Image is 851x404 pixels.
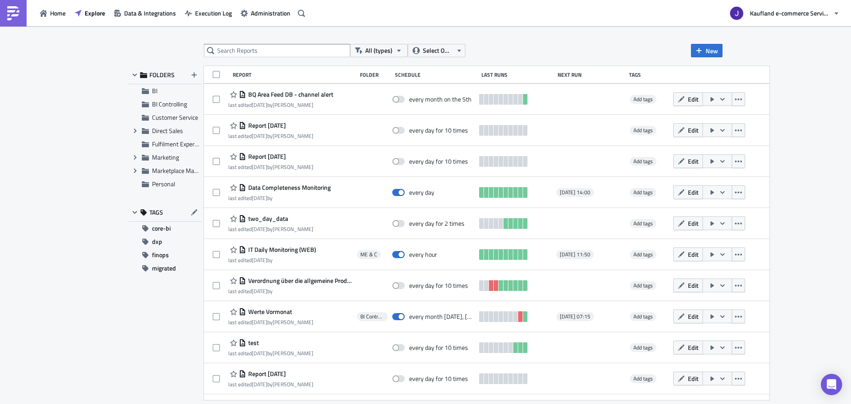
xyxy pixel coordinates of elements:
[252,225,267,233] time: 2025-09-03T17:09:23Z
[228,288,352,294] div: last edited by
[409,95,472,103] div: every month on the 5th
[409,344,468,352] div: every day for 10 times
[750,8,830,18] span: Kaufland e-commerce Services GmbH & Co. KG
[228,257,316,263] div: last edited by
[152,86,157,95] span: BI
[252,380,267,388] time: 2025-08-27T12:33:36Z
[673,278,703,292] button: Edit
[85,8,105,18] span: Explore
[70,6,109,20] button: Explore
[409,282,468,290] div: every day for 10 times
[228,226,313,232] div: last edited by [PERSON_NAME]
[50,8,66,18] span: Home
[423,46,453,55] span: Select Owner
[409,126,468,134] div: every day for 10 times
[673,154,703,168] button: Edit
[691,44,722,57] button: New
[630,343,656,352] span: Add tags
[152,126,183,135] span: Direct Sales
[633,126,653,134] span: Add tags
[35,6,70,20] button: Home
[228,102,333,108] div: last edited by [PERSON_NAME]
[688,188,699,197] span: Edit
[409,251,437,259] div: every hour
[152,222,171,235] span: core-bi
[673,123,703,137] button: Edit
[251,8,290,18] span: Administration
[633,281,653,290] span: Add tags
[673,185,703,199] button: Edit
[246,277,352,285] span: Verordnung über die allgemeine Produktsicherheit (GPSR)
[252,287,267,295] time: 2025-09-04T13:24:57Z
[180,6,236,20] button: Execution Log
[633,157,653,165] span: Add tags
[252,194,267,202] time: 2025-09-05T09:14:49Z
[688,126,699,135] span: Edit
[152,99,187,109] span: BI Controlling
[630,95,656,104] span: Add tags
[673,92,703,106] button: Edit
[409,157,468,165] div: every day for 10 times
[688,219,699,228] span: Edit
[725,4,844,23] button: Kaufland e-commerce Services GmbH & Co. KG
[233,71,355,78] div: Report
[409,313,475,321] div: every month on Monday, Tuesday, Wednesday, Thursday, Friday, Saturday, Sunday
[408,44,465,57] button: Select Owner
[409,220,465,227] div: every day for 2 times
[688,312,699,321] span: Edit
[630,157,656,166] span: Add tags
[633,374,653,383] span: Add tags
[688,94,699,104] span: Edit
[252,256,267,264] time: 2025-09-09T12:46:02Z
[630,219,656,228] span: Add tags
[246,184,331,192] span: Data Completeness Monitoring
[109,6,180,20] button: Data & Integrations
[630,126,656,135] span: Add tags
[673,372,703,385] button: Edit
[633,188,653,196] span: Add tags
[633,250,653,259] span: Add tags
[152,153,179,162] span: Marketing
[228,133,313,139] div: last edited by [PERSON_NAME]
[152,248,169,262] span: finops
[481,71,553,78] div: Last Runs
[252,101,267,109] time: 2025-09-10T11:31:40Z
[228,164,313,170] div: last edited by [PERSON_NAME]
[252,132,267,140] time: 2025-09-10T11:07:57Z
[246,122,286,129] span: Report 2025-09-10
[630,188,656,197] span: Add tags
[688,250,699,259] span: Edit
[629,71,670,78] div: Tags
[246,90,333,98] span: BQ Area Feed DB - channel alert
[228,319,313,326] div: last edited by [PERSON_NAME]
[228,350,313,357] div: last edited by [PERSON_NAME]
[252,318,267,326] time: 2025-09-02T13:40:07Z
[633,219,653,227] span: Add tags
[633,343,653,352] span: Add tags
[673,341,703,354] button: Edit
[821,374,842,395] div: Open Intercom Messenger
[395,71,477,78] div: Schedule
[152,166,221,175] span: Marketplace Management
[6,6,20,20] img: PushMetrics
[152,262,176,275] span: migrated
[236,6,295,20] a: Administration
[409,375,468,383] div: every day for 10 times
[688,281,699,290] span: Edit
[688,343,699,352] span: Edit
[129,235,202,248] button: dxp
[246,153,286,161] span: Report 2025-09-10
[129,262,202,275] button: migrated
[152,113,198,122] span: Customer Service
[633,95,653,103] span: Add tags
[630,250,656,259] span: Add tags
[706,46,718,55] span: New
[149,71,175,79] span: FOLDERS
[204,44,350,57] input: Search Reports
[688,374,699,383] span: Edit
[228,195,331,201] div: last edited by
[124,8,176,18] span: Data & Integrations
